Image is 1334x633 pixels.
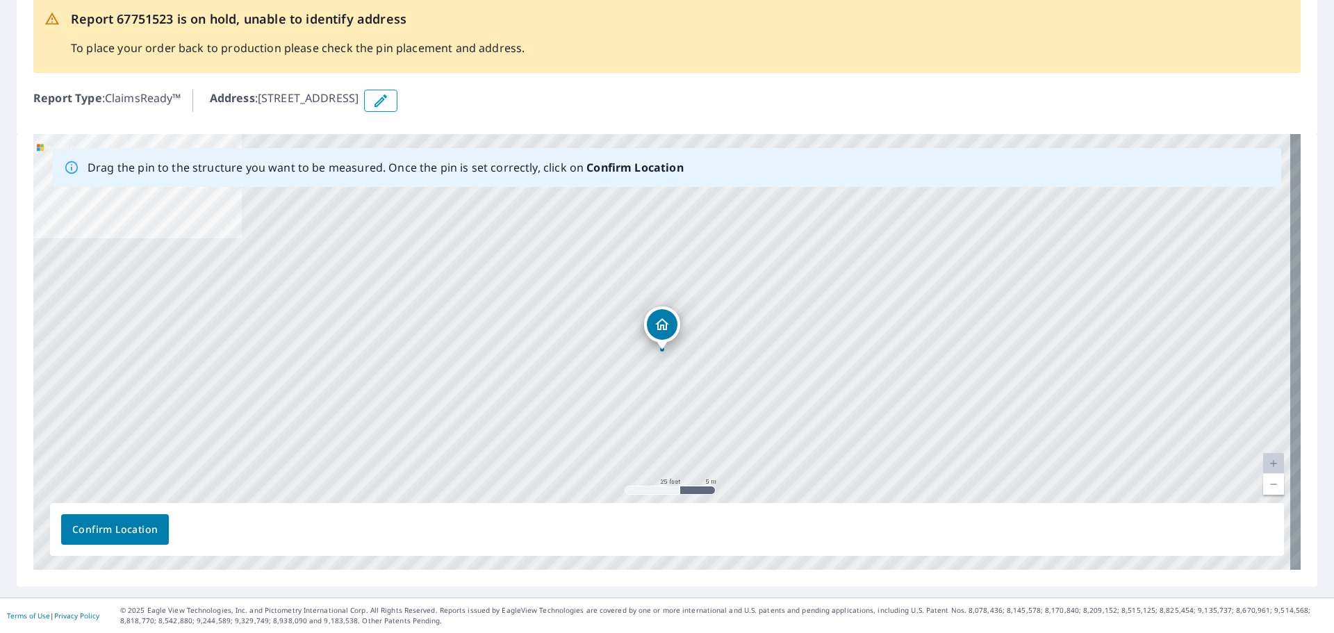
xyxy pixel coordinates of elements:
[33,90,181,112] p: : ClaimsReady™
[120,605,1327,626] p: © 2025 Eagle View Technologies, Inc. and Pictometry International Corp. All Rights Reserved. Repo...
[54,611,99,620] a: Privacy Policy
[61,514,169,545] button: Confirm Location
[1263,453,1284,474] a: Current Level 20, Zoom In Disabled
[586,160,683,175] b: Confirm Location
[71,10,525,28] p: Report 67751523 is on hold, unable to identify address
[7,611,99,620] p: |
[71,40,525,56] p: To place your order back to production please check the pin placement and address.
[88,159,684,176] p: Drag the pin to the structure you want to be measured. Once the pin is set correctly, click on
[210,90,255,106] b: Address
[210,90,359,112] p: : [STREET_ADDRESS]
[644,306,680,350] div: Dropped pin, building 1, Residential property, 3961 Highway 5 W Plentywood, MT 59254
[1263,474,1284,495] a: Current Level 20, Zoom Out
[7,611,50,620] a: Terms of Use
[72,521,158,539] span: Confirm Location
[33,90,102,106] b: Report Type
